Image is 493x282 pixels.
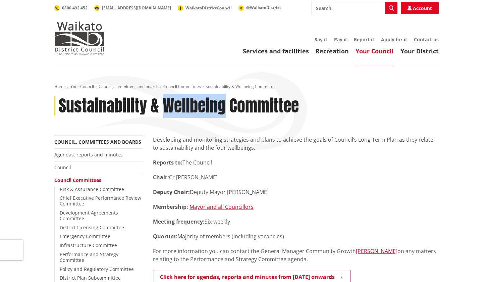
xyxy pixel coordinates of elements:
[315,36,327,43] a: Say it
[153,136,439,152] p: Developing and monitoring strategies and plans to achieve the goals of Council’s Long Term Plan a...
[316,47,349,55] a: Recreation
[59,96,299,116] h1: Sustainability & Wellbeing Committee
[381,36,407,43] a: Apply for it
[153,173,439,181] p: Cr [PERSON_NAME]
[54,84,66,89] a: Home
[62,5,88,11] span: 0800 492 452
[60,266,134,272] a: Policy and Regulatory Committee
[178,5,232,11] a: WaikatoDistrictCouncil
[54,84,439,90] nav: breadcrumb
[163,84,201,89] a: Council Committees
[153,159,182,166] strong: Reports to:
[153,233,177,240] strong: Quorum:
[414,36,439,43] a: Contact us
[356,247,397,255] a: [PERSON_NAME]
[243,47,309,55] a: Services and facilities
[54,151,123,158] a: Agendas, reports and minutes
[70,84,94,89] a: Your Council
[99,84,159,89] a: Council, committees and boards
[60,209,118,222] a: Development Agreements Committee
[400,47,439,55] a: Your District
[60,233,110,239] a: Emergency Committee
[54,21,105,55] img: Waikato District Council - Te Kaunihera aa Takiwaa o Waikato
[246,5,281,10] span: @WaikatoDistrict
[238,5,281,10] a: @WaikatoDistrict
[54,177,101,183] a: Council Committees
[54,5,88,11] a: 0800 492 452
[153,174,169,181] strong: Chair:
[206,84,276,89] span: Sustainability & Wellbeing Committee
[334,36,347,43] a: Pay it
[185,5,232,11] span: WaikatoDistrictCouncil
[54,139,141,145] a: Council, committees and boards
[54,164,71,171] a: Council
[94,5,171,11] a: [EMAIL_ADDRESS][DOMAIN_NAME]
[153,158,439,167] p: The Council
[153,188,190,196] strong: Deputy Chair:
[153,188,439,196] p: Deputy Mayor [PERSON_NAME]
[401,2,439,14] a: Account
[60,195,141,207] a: Chief Executive Performance Review Committee
[60,186,124,192] a: Risk & Assurance Committee
[60,242,117,248] a: Infrastructure Committee
[60,251,118,263] a: Performance and Strategy Committee
[153,203,188,210] strong: Membership:
[153,247,439,263] p: For more information you can contact the General Manager Community Growth on any matters relating...
[355,47,394,55] a: Your Council
[312,2,397,14] input: Search input
[153,218,205,225] strong: Meeting frequency:
[153,232,439,240] p: Majority of members (including vacancies)
[60,224,124,231] a: District Licensing Committee
[462,254,486,278] iframe: Messenger Launcher
[60,275,121,281] a: District Plan Subcommittee
[102,5,171,11] span: [EMAIL_ADDRESS][DOMAIN_NAME]
[189,203,254,210] a: Mayor and all Councillors
[354,36,374,43] a: Report it
[153,218,439,226] p: Six-weekly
